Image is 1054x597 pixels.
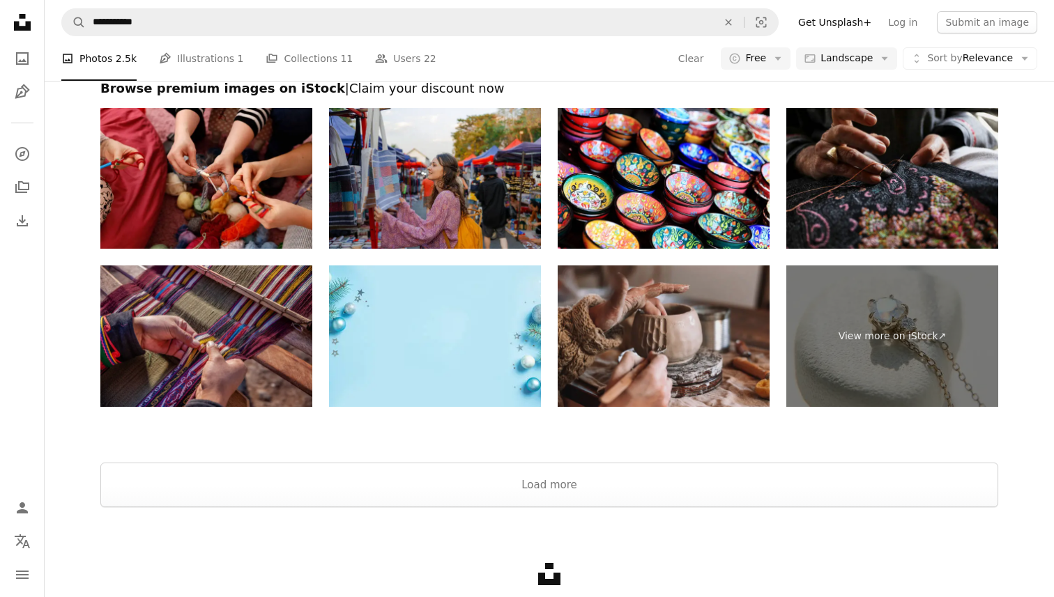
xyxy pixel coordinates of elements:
[8,561,36,589] button: Menu
[62,9,86,36] button: Search Unsplash
[937,11,1037,33] button: Submit an image
[8,8,36,39] a: Home — Unsplash
[903,47,1037,70] button: Sort byRelevance
[424,51,436,66] span: 22
[238,51,244,66] span: 1
[61,8,779,36] form: Find visuals sitewide
[880,11,926,33] a: Log in
[100,80,998,97] h2: Browse premium images on iStock
[159,36,243,81] a: Illustrations 1
[8,45,36,72] a: Photos
[721,47,790,70] button: Free
[820,52,873,65] span: Landscape
[345,81,505,95] span: | Claim your discount now
[786,265,998,407] a: View more on iStock↗
[790,11,880,33] a: Get Unsplash+
[8,494,36,522] a: Log in / Sign up
[744,9,778,36] button: Visual search
[8,207,36,235] a: Download History
[8,140,36,168] a: Explore
[100,265,312,407] img: Peruvian woman weaving, The Sacred Valley, Chinchero
[927,52,1013,65] span: Relevance
[266,36,353,81] a: Collections 11
[8,173,36,201] a: Collections
[329,265,541,407] img: Christmas Background with green Christmas tree and silver decor
[786,108,998,249] img: kashmiri shawl in making
[678,47,705,70] button: Clear
[8,527,36,555] button: Language
[558,265,770,407] img: Female sculptor making clay mug in a home workshop,hands close-up.Small business,entrepreneurship...
[375,36,436,81] a: Users 22
[329,108,541,249] img: Woman exploring street market in Luang Prabang
[796,47,897,70] button: Landscape
[927,52,962,63] span: Sort by
[558,108,770,249] img: pottery art
[713,9,744,36] button: Clear
[8,78,36,106] a: Illustrations
[100,108,312,249] img: Knitting colored yarns
[340,51,353,66] span: 11
[745,52,766,65] span: Free
[100,463,998,507] button: Load more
